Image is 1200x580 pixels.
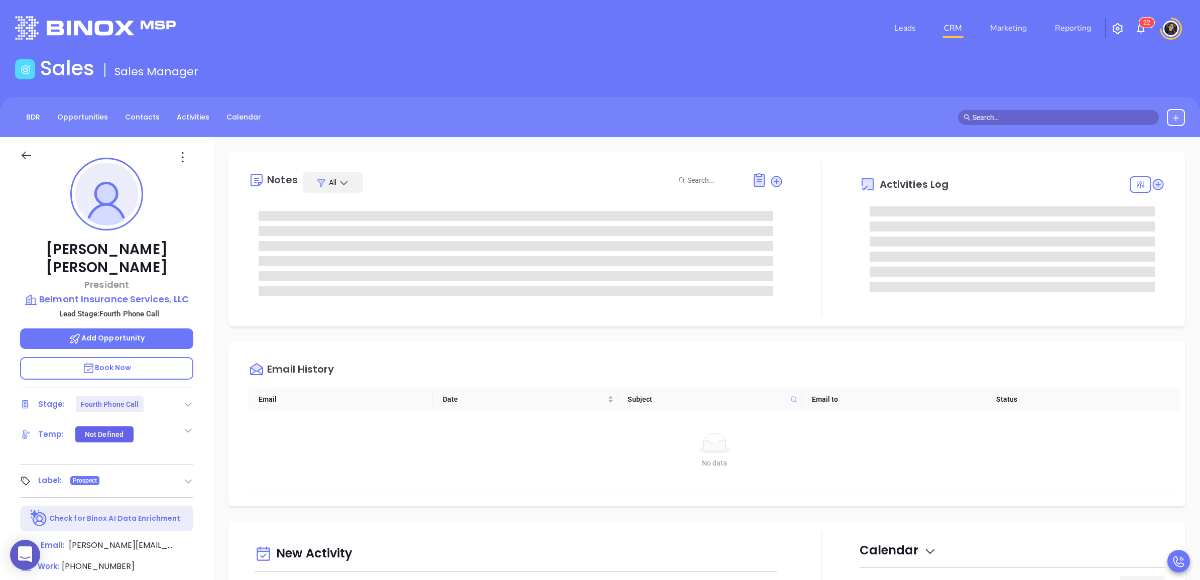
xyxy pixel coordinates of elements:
[220,109,267,126] a: Calendar
[890,18,920,38] a: Leads
[82,363,132,373] span: Book Now
[38,427,64,442] div: Temp:
[51,109,114,126] a: Opportunities
[73,475,97,486] span: Prospect
[171,109,215,126] a: Activities
[986,18,1031,38] a: Marketing
[687,175,741,186] input: Search...
[25,307,193,320] p: Lead Stage: Fourth Phone Call
[20,241,193,277] p: [PERSON_NAME] [PERSON_NAME]
[69,539,174,551] span: [PERSON_NAME][EMAIL_ADDRESS][DOMAIN_NAME]
[257,457,1172,469] div: No data
[267,364,334,378] div: Email History
[85,426,124,442] div: Not Defined
[69,333,145,343] span: Add Opportunity
[986,388,1170,411] th: Status
[267,175,298,185] div: Notes
[15,16,176,40] img: logo
[628,394,786,405] span: Subject
[30,510,48,527] img: Ai-Enrich-DaqCidB-.svg
[880,179,948,189] span: Activities Log
[860,542,936,558] span: Calendar
[329,177,336,187] span: All
[38,561,60,571] span: Work :
[940,18,966,38] a: CRM
[433,388,617,411] th: Date
[1139,18,1154,28] sup: 22
[255,541,777,567] div: New Activity
[1051,18,1095,38] a: Reporting
[119,109,166,126] a: Contacts
[973,112,1153,123] input: Search…
[75,163,138,225] img: profile-user
[38,473,62,488] div: Label:
[802,388,986,411] th: Email to
[1112,23,1124,35] img: iconSetting
[1163,21,1179,37] img: user
[20,278,193,291] p: President
[443,394,605,405] span: Date
[1143,19,1147,26] span: 2
[81,396,139,412] div: Fourth Phone Call
[964,114,971,121] span: search
[20,109,46,126] a: BDR
[1147,19,1150,26] span: 2
[249,388,433,411] th: Email
[41,539,64,552] span: Email:
[38,397,65,412] div: Stage:
[62,560,135,572] span: [PHONE_NUMBER]
[1135,23,1147,35] img: iconNotification
[20,292,193,306] a: Belmont Insurance Services, LLC
[40,56,94,80] h1: Sales
[49,513,180,524] p: Check for Binox AI Data Enrichment
[114,64,198,79] span: Sales Manager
